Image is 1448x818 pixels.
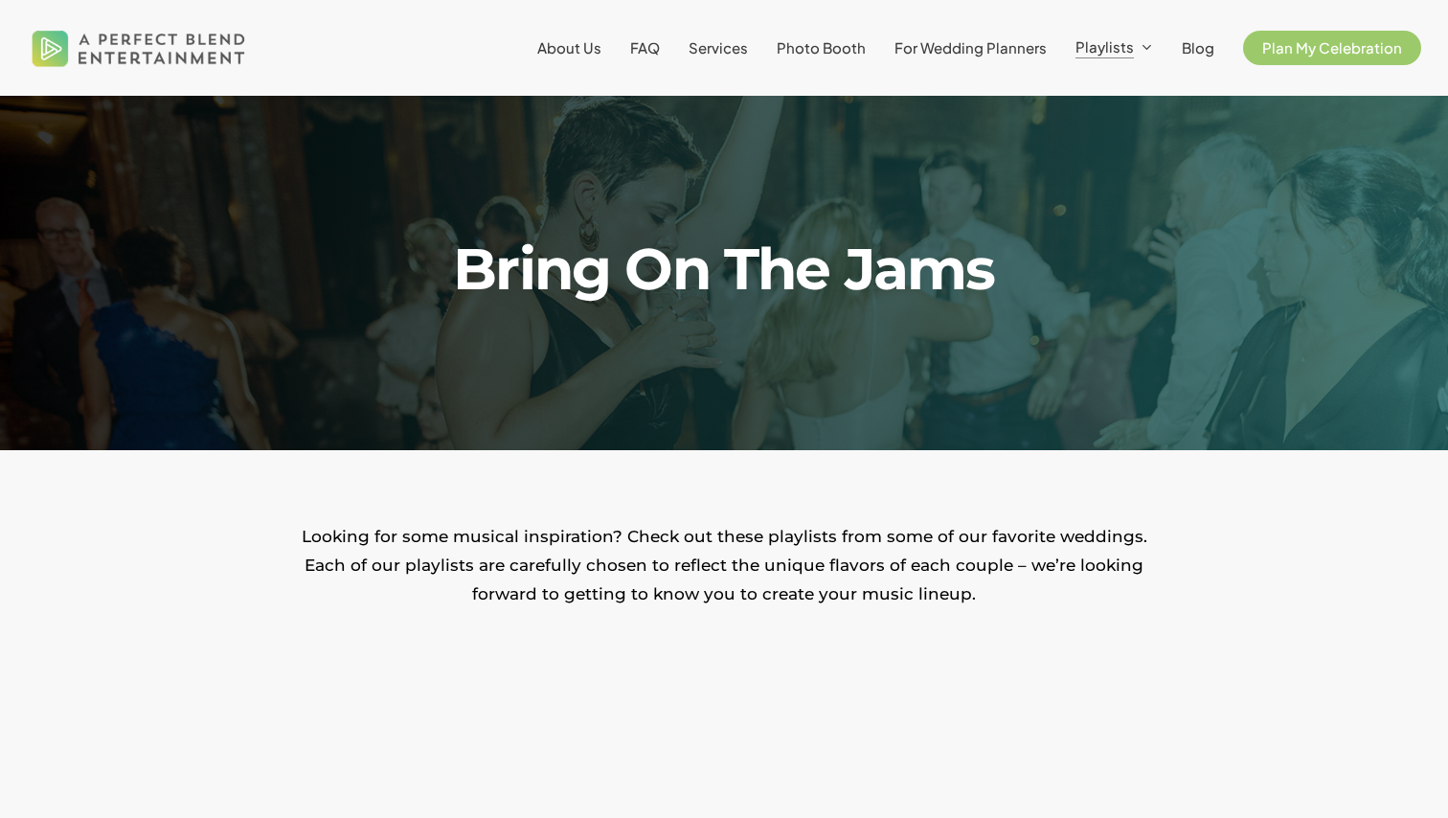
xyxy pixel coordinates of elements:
[630,38,660,57] span: FAQ
[894,38,1047,57] span: For Wedding Planners
[1262,38,1402,57] span: Plan My Celebration
[287,240,1160,298] h1: Bring On The Jams
[777,40,866,56] a: Photo Booth
[1182,38,1214,57] span: Blog
[689,40,748,56] a: Services
[689,38,748,57] span: Services
[894,40,1047,56] a: For Wedding Planners
[1182,40,1214,56] a: Blog
[537,40,601,56] a: About Us
[1243,40,1421,56] a: Plan My Celebration
[630,40,660,56] a: FAQ
[293,522,1155,608] p: Looking for some musical inspiration? Check out these playlists from some of our favorite wedding...
[777,38,866,57] span: Photo Booth
[1075,39,1153,57] a: Playlists
[537,38,601,57] span: About Us
[1075,37,1134,56] span: Playlists
[27,13,251,82] img: A Perfect Blend Entertainment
